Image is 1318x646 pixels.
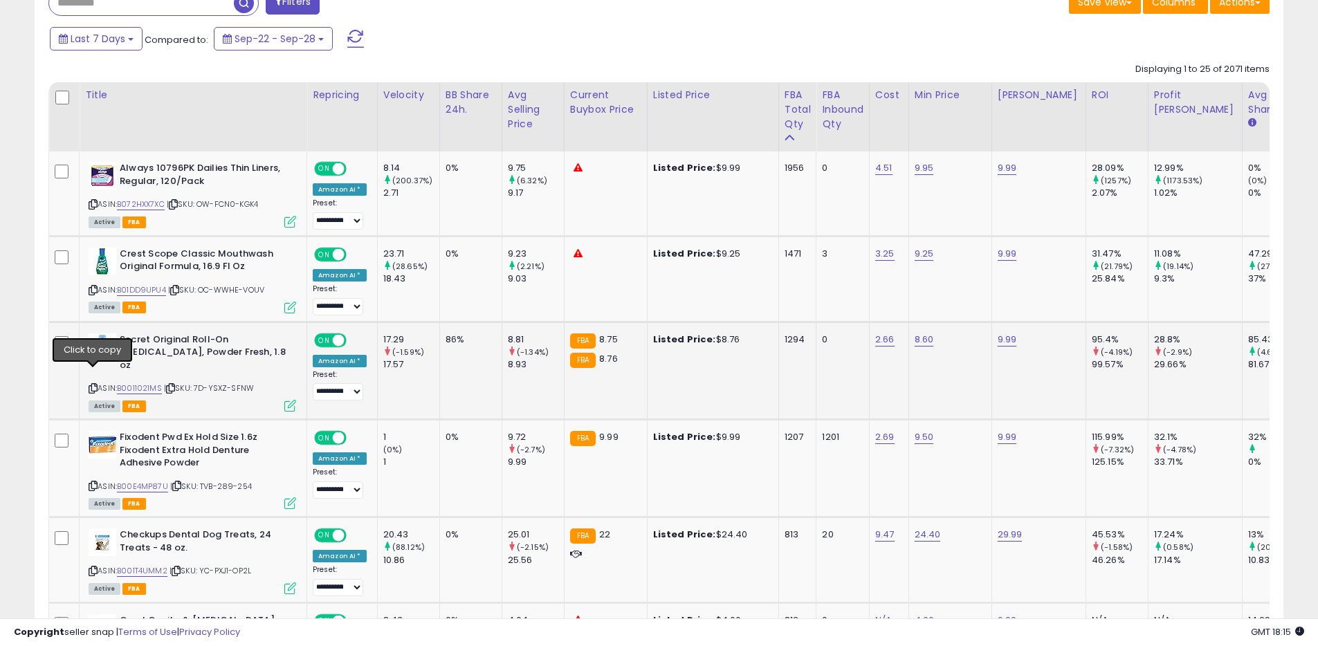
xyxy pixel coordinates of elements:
[1154,554,1242,566] div: 17.14%
[89,528,116,556] img: 419Pqj1DlLL._SL40_.jpg
[315,530,333,542] span: ON
[517,175,547,186] small: (6.32%)
[1135,63,1270,76] div: Displaying 1 to 25 of 2071 items
[1092,528,1148,541] div: 45.53%
[1154,273,1242,285] div: 9.3%
[383,528,439,541] div: 20.43
[446,333,491,346] div: 86%
[118,625,177,638] a: Terms of Use
[117,199,165,210] a: B072HXX7XC
[383,358,439,371] div: 17.57
[168,284,264,295] span: | SKU: OC-WWHE-VOUV
[1154,88,1236,117] div: Profit [PERSON_NAME]
[1154,431,1242,443] div: 32.1%
[599,352,618,365] span: 8.76
[383,456,439,468] div: 1
[570,528,596,544] small: FBA
[1248,431,1304,443] div: 32%
[345,432,367,444] span: OFF
[120,431,288,473] b: Fixodent Pwd Ex Hold Size 1.6z Fixodent Extra Hold Denture Adhesive Powder
[915,247,934,261] a: 9.25
[392,347,424,358] small: (-1.59%)
[392,261,428,272] small: (28.65%)
[383,444,403,455] small: (0%)
[998,528,1023,542] a: 29.99
[1251,625,1304,638] span: 2025-10-6 18:15 GMT
[89,333,116,361] img: 318GS6Pay0L._SL40_.jpg
[89,216,120,228] span: All listings currently available for purchase on Amazon
[1248,554,1304,566] div: 10.83%
[14,626,240,639] div: seller snap | |
[998,430,1017,444] a: 9.99
[313,550,367,562] div: Amazon AI *
[313,565,367,596] div: Preset:
[313,199,367,230] div: Preset:
[383,162,439,174] div: 8.14
[1101,444,1134,455] small: (-7.32%)
[1257,261,1289,272] small: (27.81%)
[392,542,425,553] small: (88.12%)
[599,333,618,346] span: 8.75
[1248,248,1304,260] div: 47.29%
[122,216,146,228] span: FBA
[164,382,254,394] span: | SKU: 7D-YSXZ-SFNW
[915,528,941,542] a: 24.40
[313,183,367,196] div: Amazon AI *
[1092,248,1148,260] div: 31.47%
[89,162,116,190] img: 41yrxurclhL._SL40_.jpg
[508,162,564,174] div: 9.75
[383,248,439,260] div: 23.71
[89,248,296,312] div: ASIN:
[915,333,934,347] a: 8.60
[383,273,439,285] div: 18.43
[915,430,934,444] a: 9.50
[1248,117,1256,129] small: Avg BB Share.
[1248,358,1304,371] div: 81.67%
[446,88,496,117] div: BB Share 24h.
[653,88,773,102] div: Listed Price
[71,32,125,46] span: Last 7 Days
[1163,542,1193,553] small: (0.58%)
[822,528,859,541] div: 20
[1248,175,1267,186] small: (0%)
[383,431,439,443] div: 1
[875,161,893,175] a: 4.51
[785,162,806,174] div: 1956
[89,302,120,313] span: All listings currently available for purchase on Amazon
[1248,528,1304,541] div: 13%
[120,248,288,277] b: Crest Scope Classic Mouthwash Original Formula, 16.9 Fl Oz
[653,161,716,174] b: Listed Price:
[89,162,296,226] div: ASIN:
[1248,456,1304,468] div: 0%
[1154,333,1242,346] div: 28.8%
[822,248,859,260] div: 3
[1163,444,1196,455] small: (-4.78%)
[1248,333,1304,346] div: 85.43%
[653,333,716,346] b: Listed Price:
[570,353,596,368] small: FBA
[1257,542,1293,553] small: (20.04%)
[653,430,716,443] b: Listed Price:
[315,432,333,444] span: ON
[1092,456,1148,468] div: 125.15%
[50,27,143,50] button: Last 7 Days
[167,199,258,210] span: | SKU: OW-FCN0-KGK4
[653,333,768,346] div: $8.76
[517,444,545,455] small: (-2.7%)
[214,27,333,50] button: Sep-22 - Sep-28
[1101,175,1131,186] small: (1257%)
[1101,261,1133,272] small: (21.79%)
[998,247,1017,261] a: 9.99
[89,431,116,459] img: 51wslqlqHJL._SL40_.jpg
[508,528,564,541] div: 25.01
[653,248,768,260] div: $9.25
[117,481,168,492] a: B00E4MP87U
[508,273,564,285] div: 9.03
[785,248,806,260] div: 1471
[1092,554,1148,566] div: 46.26%
[1248,88,1299,117] div: Avg BB Share
[89,583,120,595] span: All listings currently available for purchase on Amazon
[1154,248,1242,260] div: 11.08%
[508,456,564,468] div: 9.99
[383,333,439,346] div: 17.29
